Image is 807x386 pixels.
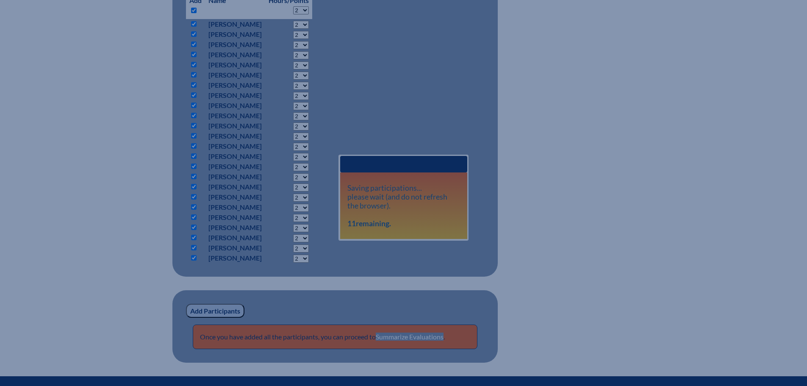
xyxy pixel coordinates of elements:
[208,29,262,39] p: [PERSON_NAME]
[347,219,356,228] span: 11
[208,39,262,50] p: [PERSON_NAME]
[208,100,262,111] p: [PERSON_NAME]
[376,333,444,341] a: Summarize Evaluations
[208,243,262,253] p: [PERSON_NAME]
[208,151,262,161] p: [PERSON_NAME]
[208,182,262,192] p: [PERSON_NAME]
[208,161,262,172] p: [PERSON_NAME]
[208,192,262,202] p: [PERSON_NAME]
[208,90,262,100] p: [PERSON_NAME]
[347,183,460,228] p: Saving participations... please wait (and do not refresh the browser).
[186,304,244,318] input: Add Participants
[208,253,262,263] p: [PERSON_NAME]
[208,111,262,121] p: [PERSON_NAME]
[208,233,262,243] p: [PERSON_NAME]
[208,202,262,212] p: [PERSON_NAME]
[347,219,391,228] b: remaining.
[208,70,262,80] p: [PERSON_NAME]
[208,212,262,222] p: [PERSON_NAME]
[208,141,262,151] p: [PERSON_NAME]
[193,325,477,349] p: Once you have added all the participants, you can proceed to .
[208,121,262,131] p: [PERSON_NAME]
[208,131,262,141] p: [PERSON_NAME]
[208,19,262,29] p: [PERSON_NAME]
[208,80,262,90] p: [PERSON_NAME]
[208,222,262,233] p: [PERSON_NAME]
[208,60,262,70] p: [PERSON_NAME]
[208,50,262,60] p: [PERSON_NAME]
[208,172,262,182] p: [PERSON_NAME]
